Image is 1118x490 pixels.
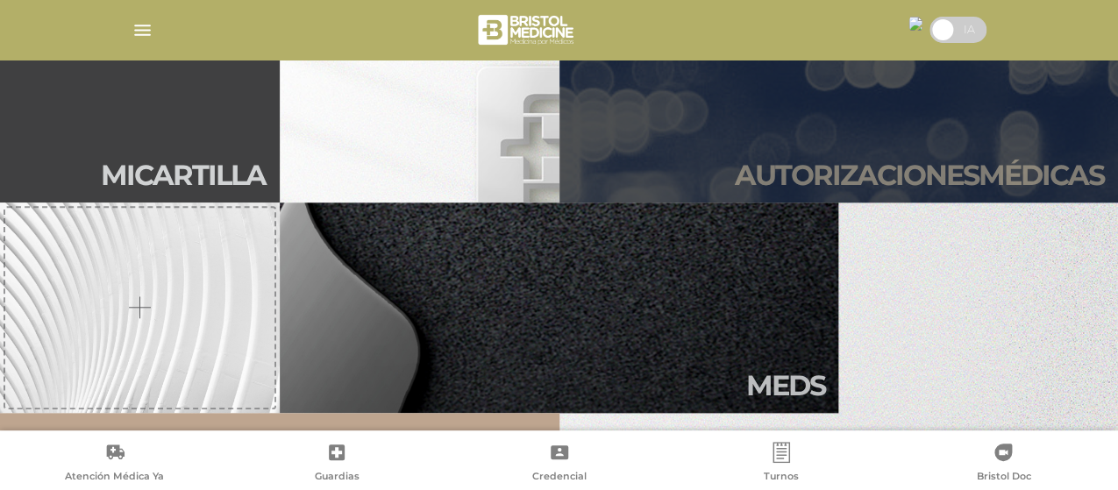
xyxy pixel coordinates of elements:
[225,442,447,486] a: Guardias
[280,202,839,413] a: Meds
[4,442,225,486] a: Atención Médica Ya
[132,19,153,41] img: Cober_menu-lines-white.svg
[101,159,266,192] h2: Mi car tilla
[65,470,164,486] span: Atención Médica Ya
[745,369,824,402] h2: Meds
[908,17,922,31] img: 32777
[893,442,1114,486] a: Bristol Doc
[448,442,670,486] a: Credencial
[532,470,587,486] span: Credencial
[475,9,580,51] img: bristol-medicine-blanco.png
[670,442,892,486] a: Turnos
[735,159,1104,192] h2: Autori zaciones médicas
[315,470,360,486] span: Guardias
[976,470,1030,486] span: Bristol Doc
[764,470,799,486] span: Turnos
